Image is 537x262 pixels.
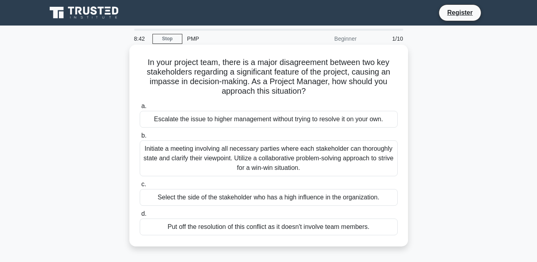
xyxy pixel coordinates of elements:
[129,31,152,47] div: 8:42
[140,111,398,128] div: Escalate the issue to higher management without trying to resolve it on your own.
[141,132,146,139] span: b.
[141,102,146,109] span: a.
[152,34,182,44] a: Stop
[140,189,398,206] div: Select the side of the stakeholder who has a high influence in the organization.
[292,31,361,47] div: Beginner
[139,57,398,97] h5: In your project team, there is a major disagreement between two key stakeholders regarding a sign...
[361,31,408,47] div: 1/10
[442,8,477,18] a: Register
[141,181,146,187] span: c.
[140,219,398,235] div: Put off the resolution of this conflict as it doesn't involve team members.
[141,210,146,217] span: d.
[182,31,292,47] div: PMP
[140,140,398,176] div: Initiate a meeting involving all necessary parties where each stakeholder can thoroughly state an...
